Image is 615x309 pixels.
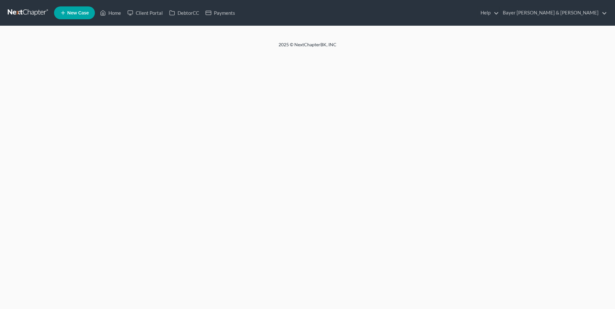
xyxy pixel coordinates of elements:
a: Payments [202,7,238,19]
a: Home [97,7,124,19]
a: DebtorCC [166,7,202,19]
a: Client Portal [124,7,166,19]
a: Help [477,7,499,19]
div: 2025 © NextChapterBK, INC [124,41,491,53]
new-legal-case-button: New Case [54,6,95,19]
a: Bayer [PERSON_NAME] & [PERSON_NAME] [500,7,607,19]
